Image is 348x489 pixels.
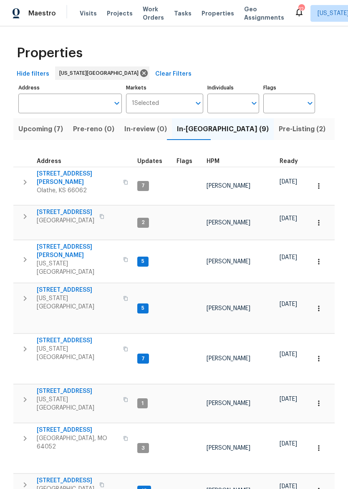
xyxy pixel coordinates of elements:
[37,186,118,195] span: Olathe, KS 66062
[37,216,94,225] span: [GEOGRAPHIC_DATA]
[18,85,122,90] label: Address
[37,294,118,311] span: [US_STATE][GEOGRAPHIC_DATA]
[279,123,325,135] span: Pre-Listing (2)
[132,100,159,107] span: 1 Selected
[174,10,192,16] span: Tasks
[73,123,114,135] span: Pre-reno (0)
[37,426,118,434] span: [STREET_ADDRESS]
[37,345,118,362] span: [US_STATE][GEOGRAPHIC_DATA]
[138,400,147,407] span: 1
[138,305,148,312] span: 5
[177,123,269,135] span: In-[GEOGRAPHIC_DATA] (9)
[192,97,204,109] button: Open
[37,395,118,412] span: [US_STATE][GEOGRAPHIC_DATA]
[280,179,297,185] span: [DATE]
[207,445,250,451] span: [PERSON_NAME]
[207,183,250,189] span: [PERSON_NAME]
[37,286,118,294] span: [STREET_ADDRESS]
[37,158,61,164] span: Address
[59,69,142,77] span: [US_STATE][GEOGRAPHIC_DATA]
[28,9,56,18] span: Maestro
[107,9,133,18] span: Projects
[18,123,63,135] span: Upcoming (7)
[17,49,83,57] span: Properties
[37,476,94,485] span: [STREET_ADDRESS]
[207,259,250,265] span: [PERSON_NAME]
[207,306,250,311] span: [PERSON_NAME]
[207,85,259,90] label: Individuals
[126,85,204,90] label: Markets
[55,66,149,80] div: [US_STATE][GEOGRAPHIC_DATA]
[138,182,148,189] span: 7
[280,216,297,222] span: [DATE]
[280,158,305,164] div: Earliest renovation start date (first business day after COE or Checkout)
[138,445,148,452] span: 3
[17,69,49,79] span: Hide filters
[263,85,315,90] label: Flags
[143,5,164,22] span: Work Orders
[37,260,118,276] span: [US_STATE][GEOGRAPHIC_DATA]
[37,243,118,260] span: [STREET_ADDRESS][PERSON_NAME]
[138,219,148,226] span: 2
[37,387,118,395] span: [STREET_ADDRESS]
[202,9,234,18] span: Properties
[207,356,250,362] span: [PERSON_NAME]
[207,400,250,406] span: [PERSON_NAME]
[280,301,297,307] span: [DATE]
[37,170,118,186] span: [STREET_ADDRESS][PERSON_NAME]
[13,66,53,82] button: Hide filters
[111,97,123,109] button: Open
[280,441,297,447] span: [DATE]
[280,158,298,164] span: Ready
[207,158,219,164] span: HPM
[280,255,297,260] span: [DATE]
[155,69,192,79] span: Clear Filters
[37,336,118,345] span: [STREET_ADDRESS]
[124,123,167,135] span: In-review (0)
[280,396,297,402] span: [DATE]
[152,66,195,82] button: Clear Filters
[298,5,304,13] div: 12
[80,9,97,18] span: Visits
[280,351,297,357] span: [DATE]
[137,158,162,164] span: Updates
[207,220,250,226] span: [PERSON_NAME]
[244,5,284,22] span: Geo Assignments
[138,258,148,265] span: 5
[138,355,148,362] span: 7
[37,208,94,216] span: [STREET_ADDRESS]
[37,434,118,451] span: [GEOGRAPHIC_DATA], MO 64052
[248,97,260,109] button: Open
[177,158,192,164] span: Flags
[304,97,316,109] button: Open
